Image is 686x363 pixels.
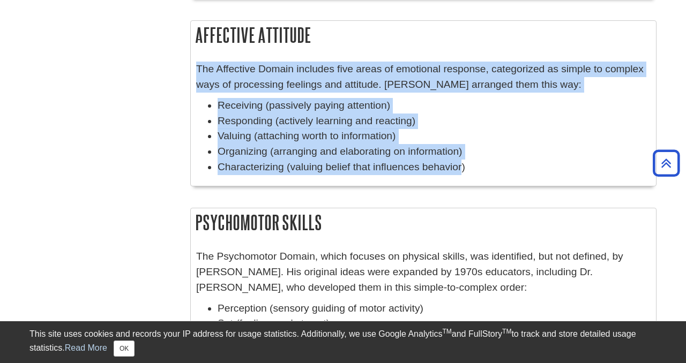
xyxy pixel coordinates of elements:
[65,343,107,352] a: Read More
[218,160,651,175] li: Characterizing (valuing belief that influences behavior)
[218,128,651,144] li: Valuing (attaching worth to information)
[502,328,511,335] sup: TM
[218,301,651,316] li: Perception (sensory guiding of motor activity)
[196,249,651,295] p: The Psychomotor Domain, which focuses on physical skills, was identified, but not defined, by [PE...
[191,21,656,49] h2: Affective Attitude
[196,62,651,93] p: The Affective Domain includes five areas of emotional response, categorized as simple to complex ...
[649,156,683,170] a: Back to Top
[442,328,451,335] sup: TM
[191,208,656,237] h2: Psychomotor Skills
[29,328,657,357] div: This site uses cookies and records your IP address for usage statistics. Additionally, we use Goo...
[218,316,651,331] li: Set (feeling ready to act)
[114,341,135,357] button: Close
[218,114,651,129] li: Responding (actively learning and reacting)
[218,144,651,160] li: Organizing (arranging and elaborating on information)
[218,98,651,114] li: Receiving (passively paying attention)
